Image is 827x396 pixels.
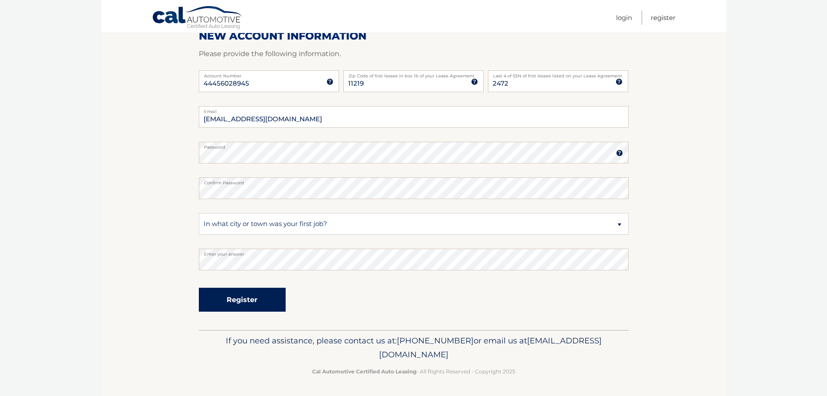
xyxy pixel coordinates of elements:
img: tooltip.svg [326,78,333,85]
span: [PHONE_NUMBER] [397,336,474,346]
input: Email [199,106,629,128]
label: Confirm Password [199,177,629,184]
img: tooltip.svg [471,78,478,85]
input: Zip Code [343,70,484,92]
img: tooltip.svg [616,150,623,156]
label: Enter your answer [199,249,629,256]
a: Login [616,10,632,25]
a: Cal Automotive [152,6,243,31]
p: - All Rights Reserved - Copyright 2025 [204,367,623,376]
a: Register [651,10,675,25]
input: SSN or EIN (last 4 digits only) [488,70,628,92]
button: Register [199,288,286,312]
label: Last 4 of SSN of first lessee listed on your Lease Agreement [488,70,628,77]
label: Zip Code of first lessee in box 1b of your Lease Agreement [343,70,484,77]
img: tooltip.svg [616,78,623,85]
span: [EMAIL_ADDRESS][DOMAIN_NAME] [379,336,602,359]
label: Email [199,106,629,113]
input: Account Number [199,70,339,92]
p: If you need assistance, please contact us at: or email us at [204,334,623,362]
strong: Cal Automotive Certified Auto Leasing [312,368,416,375]
label: Password [199,142,629,149]
label: Account Number [199,70,339,77]
p: Please provide the following information. [199,48,629,60]
h2: New Account Information [199,30,629,43]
